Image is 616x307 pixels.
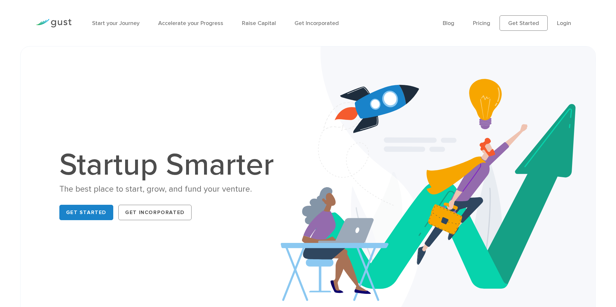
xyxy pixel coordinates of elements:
a: Get Incorporated [295,20,339,27]
a: Get Started [59,205,114,220]
h1: Startup Smarter [59,150,281,180]
a: Raise Capital [242,20,276,27]
div: The best place to start, grow, and fund your venture. [59,184,281,195]
a: Login [557,20,571,27]
a: Get Incorporated [118,205,192,220]
a: Blog [443,20,454,27]
a: Accelerate your Progress [158,20,223,27]
a: Get Started [500,15,548,31]
img: Gust Logo [36,19,72,28]
a: Start your Journey [92,20,140,27]
a: Pricing [473,20,490,27]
